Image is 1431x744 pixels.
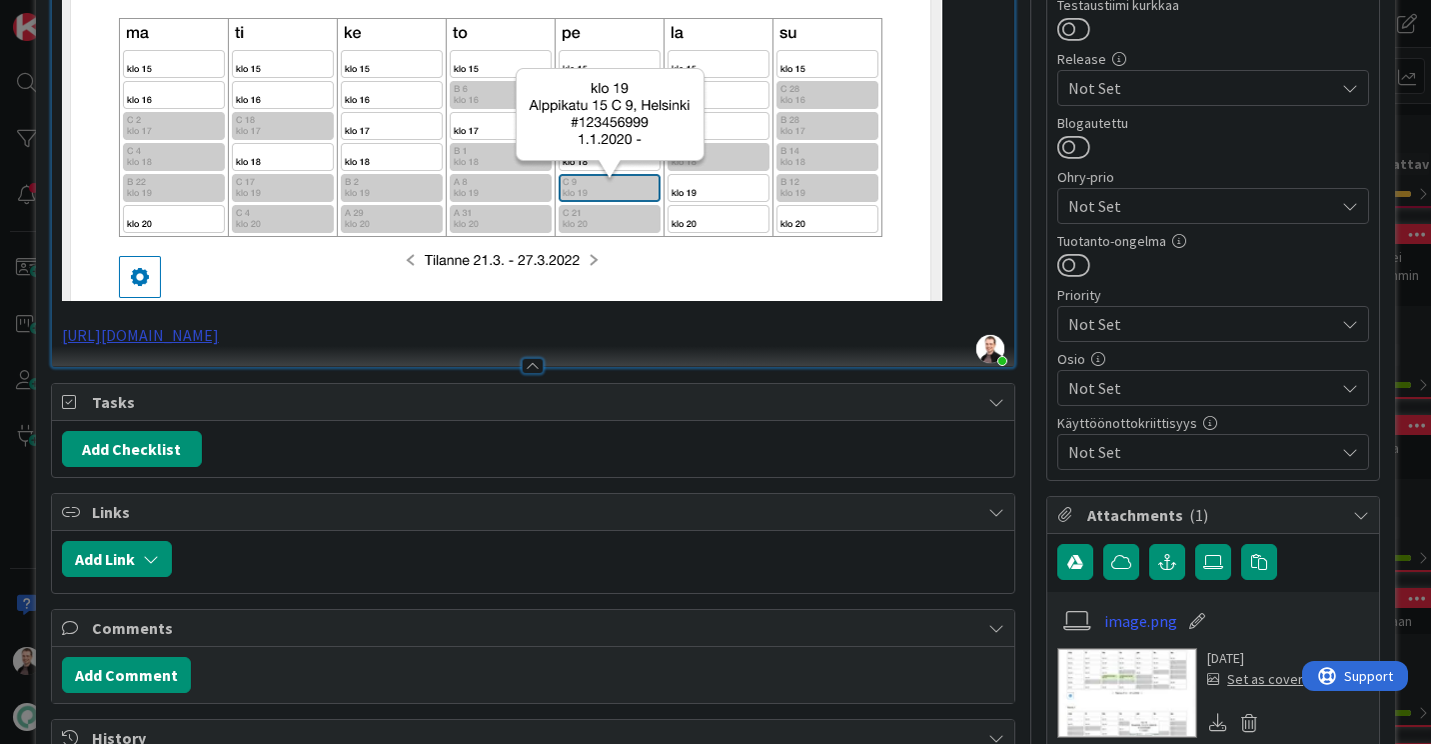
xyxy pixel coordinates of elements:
div: Osio [1057,352,1369,366]
div: Blogautettu [1057,116,1369,130]
div: Tuotanto-ongelma [1057,234,1369,248]
span: Comments [92,616,978,640]
div: Ohry-prio [1057,170,1369,184]
button: Add Checklist [62,431,202,467]
div: Download [1207,710,1229,736]
div: [DATE] [1207,648,1303,669]
div: Set as cover [1207,669,1303,690]
div: Release [1057,52,1369,66]
span: Tasks [92,390,978,414]
span: Attachments [1087,503,1343,527]
span: ( 1 ) [1189,505,1208,525]
span: Not Set [1068,440,1334,464]
div: Priority [1057,288,1369,302]
button: Add Comment [62,657,191,693]
a: image.png [1104,609,1177,633]
span: Not Set [1068,310,1324,338]
span: Not Set [1068,76,1334,100]
a: [URL][DOMAIN_NAME] [62,325,219,345]
span: Not Set [1068,192,1324,220]
span: Support [42,3,91,27]
div: Käyttöönottokriittisyys [1057,416,1369,430]
span: Not Set [1068,376,1334,400]
span: Links [92,500,978,524]
button: Add Link [62,541,172,577]
img: tlwoCBpLi8iQ7m9SmdbiGsh4Go4lFjjH.jpg [976,335,1004,363]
